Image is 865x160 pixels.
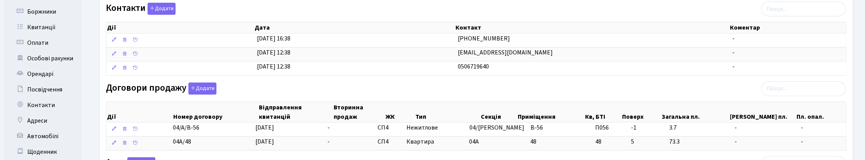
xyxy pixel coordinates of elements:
[517,102,584,122] th: Приміщення
[415,102,480,122] th: Тип
[584,102,621,122] th: Кв, БТІ
[595,137,625,146] span: 48
[173,123,199,132] span: 04/А/В-56
[4,97,82,113] a: Контакти
[455,22,729,33] th: Контакт
[258,102,333,122] th: Відправлення квитанцій
[735,123,795,132] span: -
[4,66,82,82] a: Орендарі
[327,137,330,146] span: -
[729,22,846,33] th: Коментар
[106,22,254,33] th: Дії
[531,137,537,146] span: 48
[4,4,82,19] a: Боржники
[257,62,290,71] span: [DATE] 12:38
[4,51,82,66] a: Особові рахунки
[631,137,663,146] span: 5
[378,137,400,146] span: СП4
[735,137,795,146] span: -
[4,113,82,128] a: Адреси
[531,123,543,132] span: В-56
[172,102,258,122] th: Номер договору
[621,102,661,122] th: Поверх
[631,123,663,132] span: -1
[761,2,846,16] input: Пошук...
[4,128,82,144] a: Автомобілі
[669,137,728,146] span: 73.3
[458,62,489,71] span: 0506719640
[4,144,82,160] a: Щоденник
[732,62,735,71] span: -
[257,48,290,57] span: [DATE] 12:38
[669,123,728,132] span: 3.7
[458,48,553,57] span: [EMAIL_ADDRESS][DOMAIN_NAME]
[148,3,176,15] button: Контакти
[595,123,625,132] span: П056
[146,2,176,15] a: Додати
[732,48,735,57] span: -
[4,82,82,97] a: Посвідчення
[801,137,843,146] span: -
[385,102,415,122] th: ЖК
[4,19,82,35] a: Квитанції
[254,22,455,33] th: Дата
[106,102,172,122] th: Дії
[801,123,843,132] span: -
[732,34,735,43] span: -
[761,81,846,96] input: Пошук...
[406,123,463,132] span: Нежитлове
[186,81,216,95] a: Додати
[333,102,385,122] th: Вторинна продаж
[469,123,524,132] span: 04/[PERSON_NAME]
[378,123,400,132] span: СП4
[327,123,330,132] span: -
[406,137,463,146] span: Квартира
[257,34,290,43] span: [DATE] 16:38
[469,137,479,146] span: 04А
[106,3,176,15] label: Контакти
[255,123,274,132] span: [DATE]
[173,137,191,146] span: 04А/48
[796,102,846,122] th: Пл. опал.
[661,102,729,122] th: Загальна пл.
[458,34,510,43] span: [PHONE_NUMBER]
[188,83,216,95] button: Договори продажу
[106,83,216,95] label: Договори продажу
[729,102,796,122] th: [PERSON_NAME] пл.
[480,102,517,122] th: Секція
[255,137,274,146] span: [DATE]
[4,35,82,51] a: Оплати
